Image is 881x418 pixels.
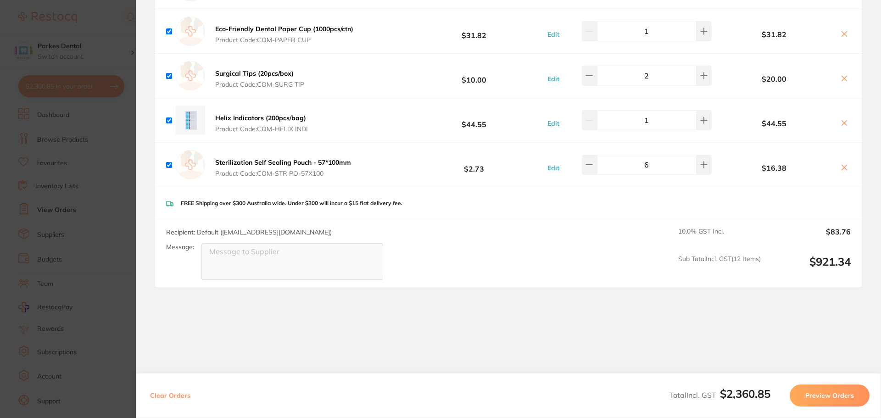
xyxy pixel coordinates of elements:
[212,25,356,44] button: Eco-Friendly Dental Paper Cup (1000pcs/ctn) Product Code:COM-PAPER CUP
[714,164,834,172] b: $16.38
[166,228,332,236] span: Recipient: Default ( [EMAIL_ADDRESS][DOMAIN_NAME] )
[406,112,542,129] b: $44.55
[147,385,193,407] button: Clear Orders
[166,243,194,251] label: Message:
[212,69,307,89] button: Surgical Tips (20pcs/box) Product Code:COM-SURG TIP
[406,23,542,40] b: $31.82
[176,106,205,135] img: eDZkcnVkdQ
[714,119,834,128] b: $44.55
[678,255,761,280] span: Sub Total Incl. GST ( 12 Items)
[215,36,353,44] span: Product Code: COM-PAPER CUP
[545,119,562,128] button: Edit
[678,228,761,248] span: 10.0 % GST Incl.
[212,158,354,178] button: Sterilization Self Sealing Pouch - 57*100mm Product Code:COM-STR PO-57X100
[714,75,834,83] b: $20.00
[215,81,304,88] span: Product Code: COM-SURG TIP
[215,25,353,33] b: Eco-Friendly Dental Paper Cup (1000pcs/ctn)
[215,125,308,133] span: Product Code: COM-HELIX INDI
[768,228,851,248] output: $83.76
[714,30,834,39] b: $31.82
[545,30,562,39] button: Edit
[545,75,562,83] button: Edit
[215,69,294,78] b: Surgical Tips (20pcs/box)
[215,170,351,177] span: Product Code: COM-STR PO-57X100
[181,200,402,206] p: FREE Shipping over $300 Australia wide. Under $300 will incur a $15 flat delivery fee.
[176,150,205,179] img: empty.jpg
[406,156,542,173] b: $2.73
[768,255,851,280] output: $921.34
[215,158,351,167] b: Sterilization Self Sealing Pouch - 57*100mm
[176,17,205,46] img: empty.jpg
[720,387,770,401] b: $2,360.85
[406,67,542,84] b: $10.00
[176,61,205,90] img: empty.jpg
[669,390,770,400] span: Total Incl. GST
[212,114,311,133] button: Helix Indicators (200pcs/bag) Product Code:COM-HELIX INDI
[790,385,870,407] button: Preview Orders
[215,114,306,122] b: Helix Indicators (200pcs/bag)
[545,164,562,172] button: Edit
